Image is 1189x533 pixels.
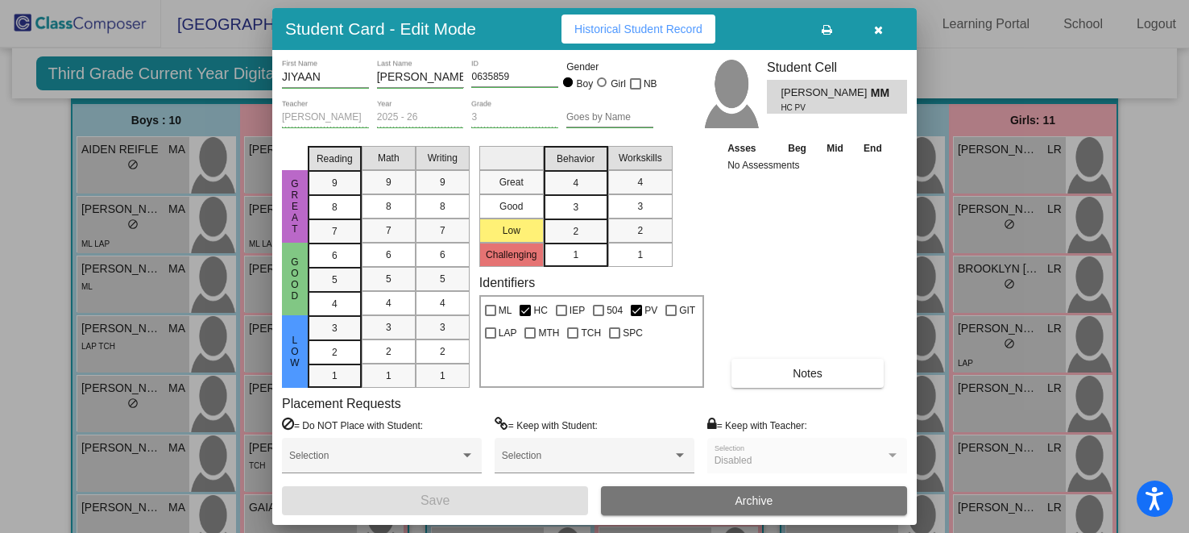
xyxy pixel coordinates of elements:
th: Mid [817,139,853,157]
span: Reading [317,152,353,166]
th: Asses [723,139,777,157]
th: End [853,139,892,157]
span: Notes [793,367,822,380]
span: 3 [386,320,391,335]
span: 504 [607,301,623,320]
span: Good [288,256,302,302]
label: Placement Requests [282,396,401,411]
span: Writing [428,151,458,165]
span: 6 [386,248,391,262]
span: 7 [386,223,391,238]
span: 8 [440,199,445,214]
span: Disabled [715,455,752,466]
span: Behavior [557,152,594,166]
label: = Keep with Teacher: [707,417,807,433]
span: SPC [623,323,643,343]
span: 2 [440,344,445,359]
span: 9 [440,175,445,189]
mat-label: Gender [566,60,653,74]
label: = Keep with Student: [495,417,598,433]
span: MTH [538,323,559,343]
button: Historical Student Record [561,15,715,44]
th: Beg [777,139,816,157]
span: Low [288,335,302,369]
span: [PERSON_NAME] [781,85,870,102]
input: year [377,112,464,123]
span: IEP [570,301,585,320]
span: Great [288,178,302,235]
span: 9 [332,176,338,190]
span: 2 [386,344,391,359]
span: 2 [332,345,338,360]
span: 3 [637,199,643,214]
span: GIT [679,301,695,320]
button: Save [282,486,588,515]
span: 1 [332,369,338,383]
span: 5 [332,273,338,287]
span: HC PV [781,102,859,114]
span: Save [420,493,449,507]
span: 3 [573,200,578,214]
span: 8 [386,199,391,214]
span: ML [499,301,512,320]
span: 1 [637,248,643,262]
span: 7 [440,223,445,238]
input: goes by name [566,112,653,123]
input: teacher [282,112,369,123]
span: 1 [386,369,391,383]
span: 5 [440,272,445,286]
label: Identifiers [479,275,535,290]
div: Girl [610,77,626,91]
input: Enter ID [471,72,558,83]
span: 4 [440,296,445,310]
span: 9 [386,175,391,189]
span: 2 [573,224,578,239]
div: Boy [576,77,594,91]
button: Archive [601,486,907,515]
span: 7 [332,224,338,239]
span: 3 [332,321,338,335]
span: 3 [440,320,445,335]
span: 4 [637,175,643,189]
span: 8 [332,200,338,214]
span: Historical Student Record [574,23,702,35]
span: Workskills [619,151,662,165]
span: 1 [440,369,445,383]
span: LAP [499,323,517,343]
span: 5 [386,272,391,286]
span: 4 [332,297,338,311]
h3: Student Card - Edit Mode [285,19,476,39]
td: No Assessments [723,157,893,173]
h3: Student Cell [767,60,907,75]
span: 1 [573,248,578,262]
span: Math [378,151,400,165]
input: grade [471,112,558,123]
span: 6 [440,248,445,262]
span: Archive [735,494,773,507]
span: 2 [637,223,643,238]
button: Notes [731,359,884,388]
span: 4 [573,176,578,190]
span: 6 [332,248,338,263]
span: 4 [386,296,391,310]
span: HC [533,301,547,320]
span: PV [644,301,657,320]
span: NB [644,74,657,94]
span: TCH [581,323,601,343]
span: MM [871,85,893,102]
label: = Do NOT Place with Student: [282,417,423,433]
